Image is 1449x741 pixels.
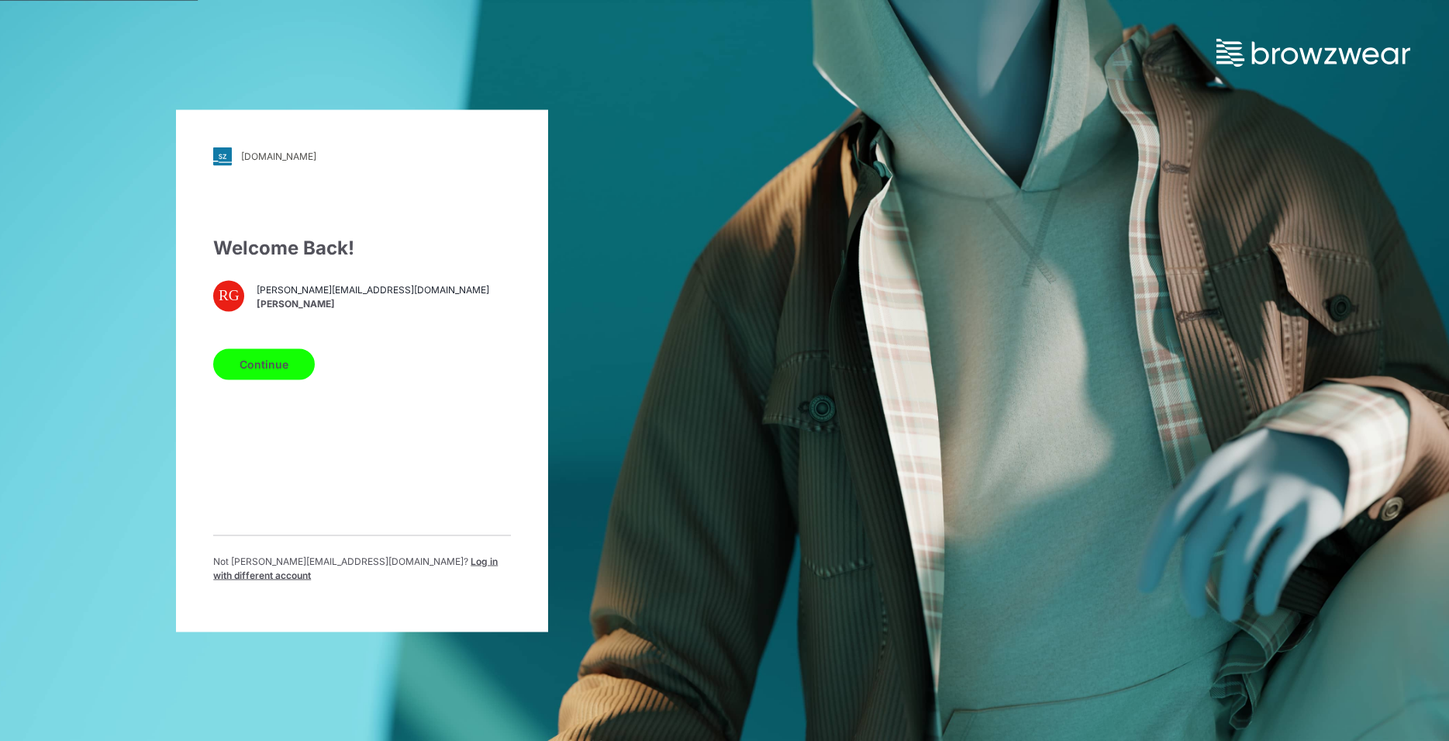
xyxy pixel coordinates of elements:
[257,297,489,311] span: [PERSON_NAME]
[257,283,489,297] span: [PERSON_NAME][EMAIL_ADDRESS][DOMAIN_NAME]
[213,234,511,261] div: Welcome Back!
[213,147,511,165] a: [DOMAIN_NAME]
[213,280,244,311] div: RG
[213,147,232,165] img: svg+xml;base64,PHN2ZyB3aWR0aD0iMjgiIGhlaWdodD0iMjgiIHZpZXdCb3g9IjAgMCAyOCAyOCIgZmlsbD0ibm9uZSIgeG...
[241,151,316,162] div: [DOMAIN_NAME]
[1216,39,1410,67] img: browzwear-logo.73288ffb.svg
[213,554,511,582] p: Not [PERSON_NAME][EMAIL_ADDRESS][DOMAIN_NAME] ?
[213,348,315,379] button: Continue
